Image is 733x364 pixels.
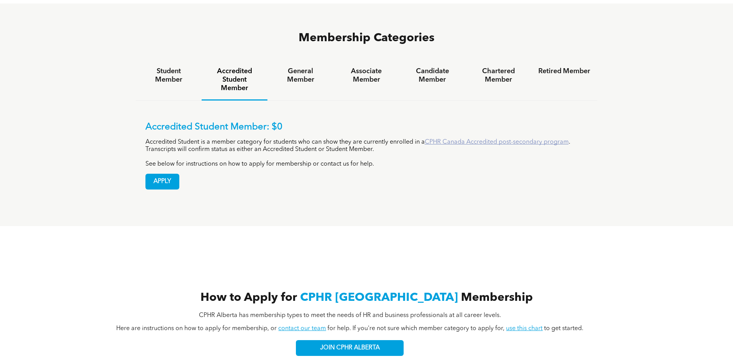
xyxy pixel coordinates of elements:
h4: Student Member [143,67,195,84]
h4: Associate Member [341,67,392,84]
span: CPHR Alberta has membership types to meet the needs of HR and business professionals at all caree... [199,312,501,319]
h4: Retired Member [538,67,590,75]
a: CPHR Canada Accredited post-secondary program [425,139,569,145]
h4: Candidate Member [406,67,458,84]
a: JOIN CPHR ALBERTA [296,340,404,356]
a: APPLY [145,174,179,190]
a: use this chart [506,325,543,332]
p: Accredited Student Member: $0 [145,122,588,133]
span: JOIN CPHR ALBERTA [320,344,380,352]
span: How to Apply for [200,292,297,304]
h4: Chartered Member [473,67,524,84]
h4: General Member [274,67,326,84]
p: Accredited Student is a member category for students who can show they are currently enrolled in ... [145,139,588,153]
span: Membership [461,292,533,304]
span: for help. If you're not sure which member category to apply for, [327,325,504,332]
p: See below for instructions on how to apply for membership or contact us for help. [145,161,588,168]
span: to get started. [544,325,583,332]
span: APPLY [146,174,179,189]
a: contact our team [278,325,326,332]
span: Membership Categories [299,32,434,44]
span: Here are instructions on how to apply for membership, or [116,325,277,332]
h4: Accredited Student Member [209,67,260,92]
span: CPHR [GEOGRAPHIC_DATA] [300,292,458,304]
